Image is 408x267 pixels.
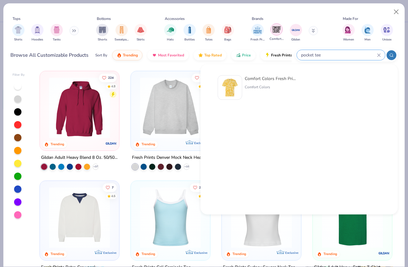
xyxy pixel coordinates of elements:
[95,52,107,58] div: Sort By
[270,37,284,41] span: Comfort Colors
[10,51,89,59] div: Browse All Customizable Products
[32,37,43,42] span: Hoodies
[13,16,21,21] div: Tops
[343,37,354,42] span: Women
[270,24,284,42] button: filter button
[97,16,111,21] div: Bottoms
[365,37,371,42] span: Men
[204,187,271,248] img: 61d0f7fa-d448-414b-acbf-5d07f88334cb
[184,37,195,42] span: Bottles
[167,37,174,42] span: Hats
[123,53,138,58] span: Trending
[134,24,147,42] div: filter for Skirts
[115,24,129,42] button: filter button
[99,26,106,33] img: Shorts Image
[290,24,302,42] div: filter for Gildan
[14,37,22,42] span: Shirts
[231,50,255,60] button: Price
[46,187,113,248] img: 3abb6cdb-110e-4e18-92a0-dbcd4e53f056
[12,24,25,42] div: filter for Shirts
[111,84,116,89] div: 4.8
[245,84,296,90] div: Comfort Colors
[184,165,189,169] span: + 10
[41,154,118,162] div: Gildan Adult Heavy Blend 8 Oz. 50/50 Hooded Sweatshirt
[224,26,231,33] img: Bags Image
[270,23,284,41] div: filter for Comfort Colors
[202,24,215,42] div: filter for Totes
[291,25,300,35] img: Gildan Image
[152,53,157,58] img: most_fav.gif
[96,24,108,42] div: filter for Shorts
[343,16,358,21] div: Made For
[194,250,207,254] span: Exclusive
[13,73,25,77] div: Filter By
[383,26,390,33] img: Unisex Image
[96,24,108,42] button: filter button
[132,154,209,162] div: Fresh Prints Denver Mock Neck Heavyweight Sweatshirt
[190,183,208,192] button: Like
[205,26,212,33] img: Totes Image
[98,37,107,42] span: Shorts
[108,76,114,79] span: 224
[115,37,129,42] span: Sweatpants
[31,24,43,42] div: filter for Hoodies
[183,24,196,42] div: filter for Bottles
[34,26,41,33] img: Hoodies Image
[12,24,25,42] button: filter button
[381,24,393,42] div: filter for Unisex
[291,37,300,42] span: Gildan
[271,53,303,58] span: Fresh Prints Flash
[381,24,393,42] button: filter button
[342,24,355,42] button: filter button
[361,24,374,42] button: filter button
[295,187,362,248] img: 63ed7c8a-03b3-4701-9f69-be4b1adc9c5f
[222,24,234,42] div: filter for Bags
[378,247,390,259] img: Gildan logo
[364,26,371,33] img: Men Image
[224,37,231,42] span: Bags
[137,77,204,138] img: f5d85501-0dbb-4ee4-b115-c08fa3845d83
[391,6,402,18] button: Close
[205,37,213,42] span: Totes
[115,24,129,42] div: filter for Sweatpants
[251,24,265,42] button: filter button
[199,186,205,189] span: 239
[164,24,176,42] button: filter button
[222,24,234,42] button: filter button
[103,183,117,192] button: Like
[111,194,116,198] div: 4.6
[147,50,189,60] button: Most Favorited
[345,26,352,33] img: Women Image
[31,24,43,42] button: filter button
[290,24,302,42] button: filter button
[53,37,61,42] span: Tanks
[164,24,176,42] div: filter for Hats
[93,165,98,169] span: + 37
[186,26,193,33] img: Bottles Image
[165,16,185,21] div: Accessories
[158,53,184,58] span: Most Favorited
[192,73,208,82] button: Like
[221,78,240,97] img: 8db55c1e-d9ac-47d8-b263-d29a43025aae
[285,250,298,254] span: Exclusive
[382,37,391,42] span: Unisex
[103,250,116,254] span: Exclusive
[134,24,147,42] button: filter button
[260,50,331,60] button: Fresh Prints Flash
[265,53,270,58] img: flash.gif
[112,50,142,60] button: Trending
[202,24,215,42] button: filter button
[198,53,203,58] img: TopRated.gif
[251,37,265,42] span: Fresh Prints
[15,26,22,33] img: Shirts Image
[137,187,204,248] img: a25d9891-da96-49f3-a35e-76288174bf3a
[167,26,174,33] img: Hats Image
[183,24,196,42] button: filter button
[204,53,222,58] span: Top Rated
[137,37,145,42] span: Skirts
[51,24,63,42] div: filter for Tanks
[51,24,63,42] button: filter button
[112,186,114,189] span: 7
[272,25,281,34] img: Comfort Colors Image
[194,141,207,145] span: Exclusive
